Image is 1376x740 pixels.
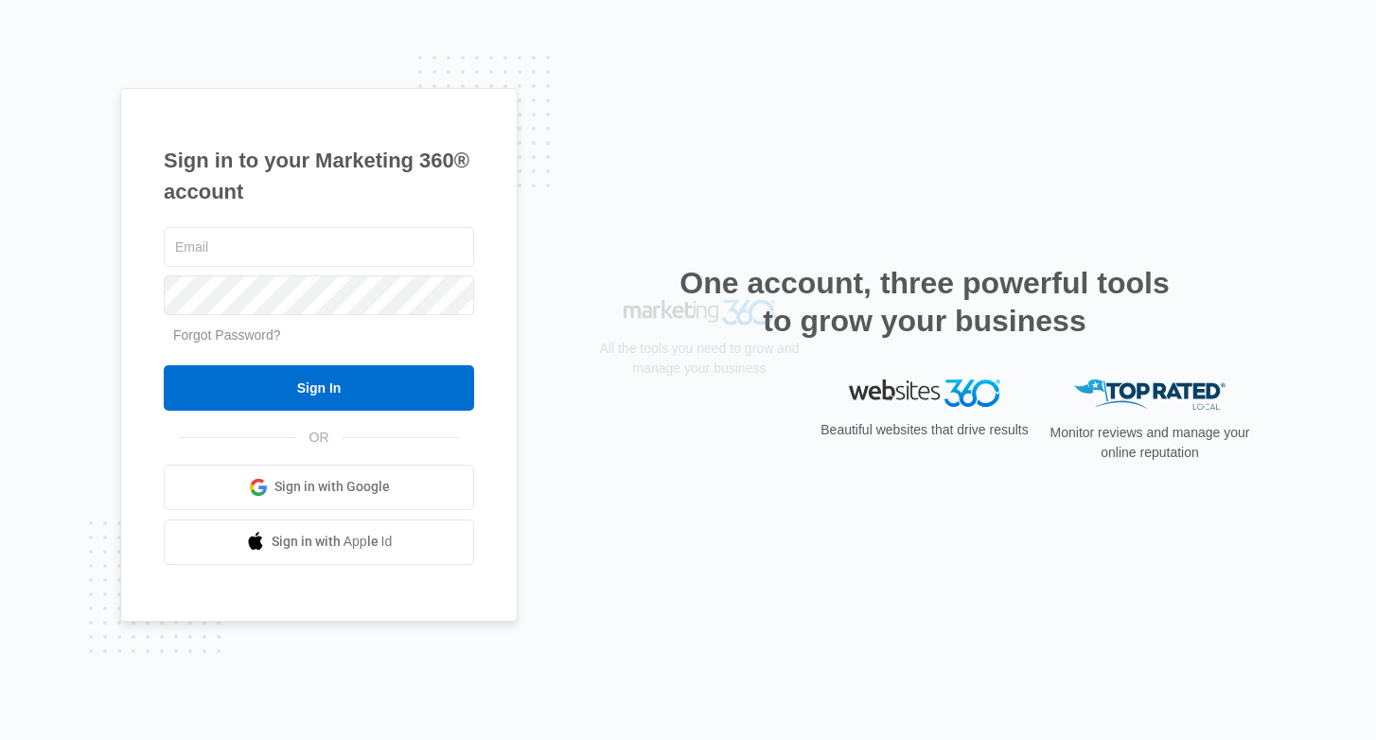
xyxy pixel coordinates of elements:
input: Sign In [164,365,474,411]
a: Forgot Password? [173,327,281,343]
p: Monitor reviews and manage your online reputation [1044,423,1256,463]
p: All the tools you need to grow and manage your business [593,418,805,458]
img: Marketing 360 [624,379,775,406]
input: Email [164,227,474,267]
a: Sign in with Apple Id [164,520,474,565]
span: Sign in with Google [274,477,390,497]
h2: One account, three powerful tools to grow your business [674,264,1175,340]
a: Sign in with Google [164,465,474,510]
h1: Sign in to your Marketing 360® account [164,145,474,207]
span: OR [296,428,343,448]
img: Top Rated Local [1074,379,1226,411]
img: Websites 360 [849,379,1000,407]
span: Sign in with Apple Id [272,532,393,552]
p: Beautiful websites that drive results [819,420,1031,440]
